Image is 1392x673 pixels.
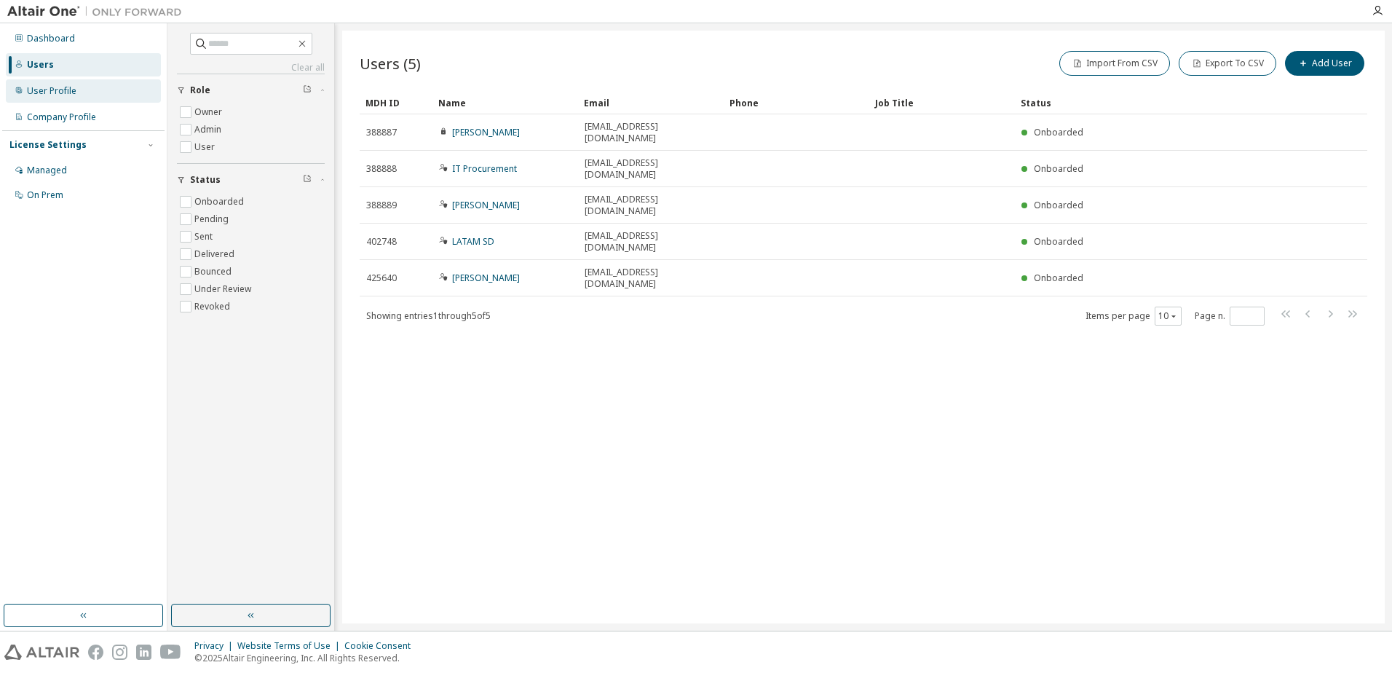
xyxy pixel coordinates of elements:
[1085,307,1182,326] span: Items per page
[366,272,397,284] span: 425640
[194,210,232,228] label: Pending
[27,33,75,44] div: Dashboard
[365,91,427,114] div: MDH ID
[585,121,717,144] span: [EMAIL_ADDRESS][DOMAIN_NAME]
[1034,126,1083,138] span: Onboarded
[1034,272,1083,284] span: Onboarded
[177,164,325,196] button: Status
[194,193,247,210] label: Onboarded
[160,645,181,660] img: youtube.svg
[366,236,397,248] span: 402748
[1034,199,1083,211] span: Onboarded
[194,138,218,156] label: User
[366,200,397,211] span: 388889
[366,163,397,175] span: 388888
[452,235,494,248] a: LATAM SD
[190,84,210,96] span: Role
[177,74,325,106] button: Role
[112,645,127,660] img: instagram.svg
[303,84,312,96] span: Clear filter
[237,640,344,652] div: Website Terms of Use
[194,640,237,652] div: Privacy
[1195,307,1265,326] span: Page n.
[136,645,151,660] img: linkedin.svg
[194,228,215,245] label: Sent
[194,298,233,315] label: Revoked
[452,199,520,211] a: [PERSON_NAME]
[303,174,312,186] span: Clear filter
[585,157,717,181] span: [EMAIL_ADDRESS][DOMAIN_NAME]
[194,245,237,263] label: Delivered
[585,267,717,290] span: [EMAIL_ADDRESS][DOMAIN_NAME]
[452,272,520,284] a: [PERSON_NAME]
[1179,51,1276,76] button: Export To CSV
[1285,51,1364,76] button: Add User
[1158,310,1178,322] button: 10
[1034,162,1083,175] span: Onboarded
[584,91,718,114] div: Email
[366,310,491,322] span: Showing entries 1 through 5 of 5
[4,645,79,660] img: altair_logo.svg
[452,162,517,175] a: IT Procurement
[194,103,225,121] label: Owner
[27,59,54,71] div: Users
[1034,235,1083,248] span: Onboarded
[1059,51,1170,76] button: Import From CSV
[729,91,863,114] div: Phone
[360,53,421,74] span: Users (5)
[9,139,87,151] div: License Settings
[194,652,419,664] p: © 2025 Altair Engineering, Inc. All Rights Reserved.
[194,280,254,298] label: Under Review
[1021,91,1292,114] div: Status
[27,165,67,176] div: Managed
[452,126,520,138] a: [PERSON_NAME]
[190,174,221,186] span: Status
[194,263,234,280] label: Bounced
[177,62,325,74] a: Clear all
[344,640,419,652] div: Cookie Consent
[585,194,717,217] span: [EMAIL_ADDRESS][DOMAIN_NAME]
[27,85,76,97] div: User Profile
[585,230,717,253] span: [EMAIL_ADDRESS][DOMAIN_NAME]
[27,189,63,201] div: On Prem
[88,645,103,660] img: facebook.svg
[875,91,1009,114] div: Job Title
[194,121,224,138] label: Admin
[366,127,397,138] span: 388887
[438,91,572,114] div: Name
[7,4,189,19] img: Altair One
[27,111,96,123] div: Company Profile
